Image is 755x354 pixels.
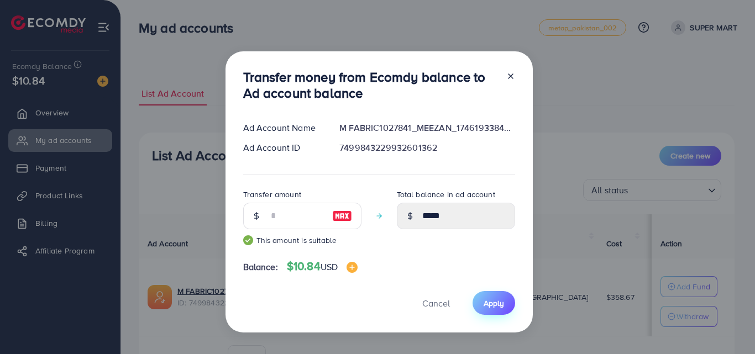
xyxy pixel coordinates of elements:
div: 7499843229932601362 [331,141,523,154]
h3: Transfer money from Ecomdy balance to Ad account balance [243,69,497,101]
button: Apply [473,291,515,315]
img: guide [243,235,253,245]
span: Cancel [422,297,450,309]
div: M FABRIC1027841_MEEZAN_1746193384004 [331,121,523,134]
div: Ad Account Name [234,121,331,134]
label: Transfer amount [243,189,301,200]
img: image [347,262,358,273]
h4: $10.84 [287,260,358,273]
span: USD [321,261,338,273]
div: Ad Account ID [234,141,331,154]
label: Total balance in ad account [397,189,495,200]
small: This amount is suitable [243,235,361,246]
iframe: Chat [708,304,747,346]
img: image [332,209,352,223]
span: Apply [484,298,504,309]
span: Balance: [243,261,278,273]
button: Cancel [408,291,464,315]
